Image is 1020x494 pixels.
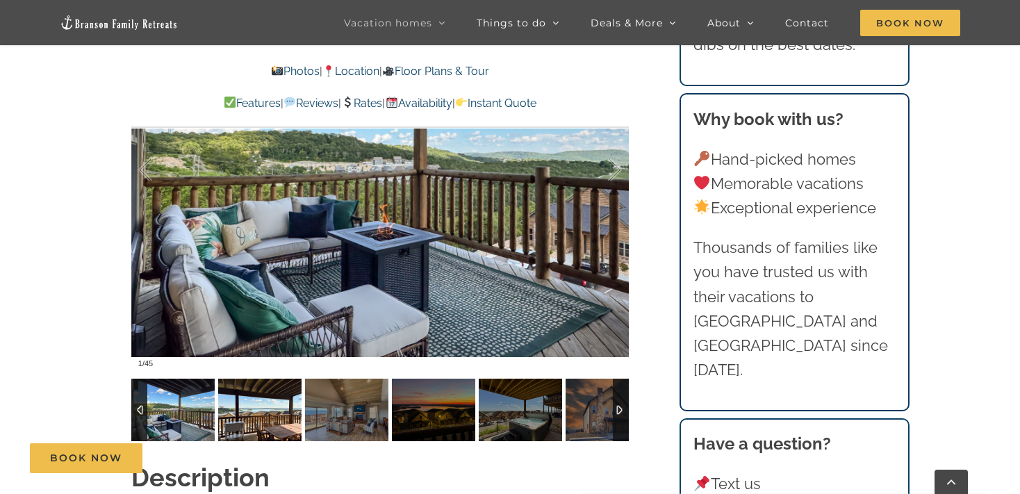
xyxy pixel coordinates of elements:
[344,18,432,28] span: Vacation homes
[283,97,338,110] a: Reviews
[694,151,709,166] img: 🔑
[382,65,489,78] a: Floor Plans & Tour
[392,379,475,441] img: Dreamweaver-cabin-sunset-Table-Rock-Lake-scaled.jpg-nggid042901-ngg0dyn-120x90-00f0w010c011r110f1...
[284,97,295,108] img: 💬
[322,65,379,78] a: Location
[30,443,142,473] a: Book Now
[218,379,302,441] img: Dreamweaver-Cabin-Table-Rock-Lake-2009-scaled.jpg-nggid043196-ngg0dyn-120x90-00f0w010c011r110f110...
[385,97,452,110] a: Availability
[693,107,896,132] h3: Why book with us?
[477,18,546,28] span: Things to do
[131,94,629,113] p: | | | |
[694,199,709,215] img: 🌟
[785,18,829,28] span: Contact
[693,236,896,382] p: Thousands of families like you have trusted us with their vacations to [GEOGRAPHIC_DATA] and [GEO...
[272,65,283,76] img: 📸
[591,18,663,28] span: Deals & More
[860,10,960,36] span: Book Now
[383,65,394,76] img: 🎥
[224,97,236,108] img: ✅
[305,379,388,441] img: Dreamweaver-Cabin-at-Table-Rock-Lake-1004-Edit-scaled.jpg-nggid042883-ngg0dyn-120x90-00f0w010c011...
[341,97,382,110] a: Rates
[131,63,629,81] p: | |
[694,476,709,491] img: 📌
[455,97,536,110] a: Instant Quote
[131,463,270,492] strong: Description
[342,97,353,108] img: 💲
[479,379,562,441] img: Dreamweaver-Cabin-Table-Rock-Lake-2020-scaled.jpg-nggid043203-ngg0dyn-120x90-00f0w010c011r110f110...
[50,452,122,464] span: Book Now
[693,434,831,454] strong: Have a question?
[131,379,215,441] img: Dreamweaver-Cabin-Table-Rock-Lake-2002-scaled.jpg-nggid043191-ngg0dyn-120x90-00f0w010c011r110f110...
[693,147,896,221] p: Hand-picked homes Memorable vacations Exceptional experience
[456,97,467,108] img: 👉
[60,15,178,31] img: Branson Family Retreats Logo
[323,65,334,76] img: 📍
[694,175,709,190] img: ❤️
[224,97,281,110] a: Features
[270,65,319,78] a: Photos
[566,379,649,441] img: Dreamweaver-Cabin-at-Table-Rock-Lake-1052-Edit-scaled.jpg-nggid042884-ngg0dyn-120x90-00f0w010c011...
[707,18,741,28] span: About
[386,97,397,108] img: 📆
